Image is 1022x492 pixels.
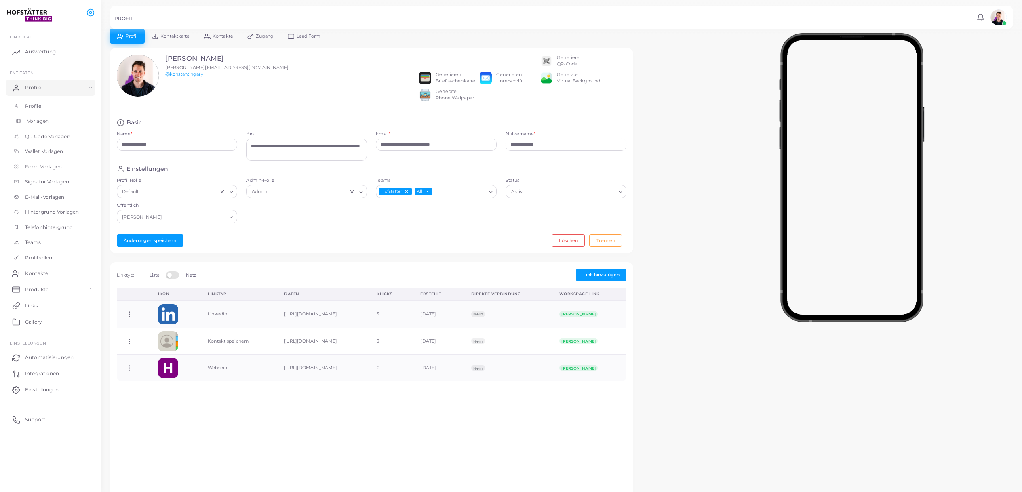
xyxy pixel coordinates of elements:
a: Integrationen [6,366,95,382]
button: Löschen [552,234,585,246]
span: Einstellungen [25,386,59,393]
td: [URL][DOMAIN_NAME] [275,301,368,328]
span: [PERSON_NAME] [559,365,598,371]
div: Generieren QR-Code [557,55,582,67]
label: Status [506,177,626,184]
span: [PERSON_NAME] [121,213,163,221]
div: Erstellt [420,291,453,297]
input: Search for option [433,187,486,196]
th: Action [117,288,150,301]
span: [PERSON_NAME][EMAIL_ADDRESS][DOMAIN_NAME] [165,65,289,70]
span: Link hinzufügen [583,272,620,278]
button: Deselect Hofstätter [404,189,409,194]
label: Nutzername [506,131,535,137]
span: Support [25,416,45,423]
span: Default [121,188,140,196]
span: Teams [25,239,41,246]
div: Linktyp [208,291,266,297]
span: Produkte [25,286,48,293]
span: Aktiv [510,188,524,196]
div: Generate Phone Wallpaper [436,88,474,101]
span: EINBLICKE [10,34,32,39]
a: Form Vorlagen [6,159,95,175]
img: 522fc3d1c3555ff804a1a379a540d0107ed87845162a92721bf5e2ebbcc3ae6c.png [419,89,431,101]
span: ENTITÄTEN [10,70,34,75]
span: E-Mail-Vorlagen [25,193,65,201]
span: Form Vorlagen [25,163,62,170]
label: Email [376,131,390,137]
a: Auswertung [6,44,95,60]
input: Search for option [525,187,615,196]
span: Kontakte [213,34,233,38]
button: Clear Selected [219,188,225,195]
span: Profil [126,34,138,38]
h4: Basic [126,119,142,126]
input: Search for option [164,212,226,221]
div: Search for option [506,185,626,198]
a: Vorlagen [6,114,95,129]
span: Wallet Vorlagen [25,148,63,155]
td: [DATE] [411,355,462,381]
img: linkedin.png [158,304,178,324]
span: Integrationen [25,370,59,377]
span: Links [25,302,38,309]
img: contactcard.png [158,331,178,351]
img: avatar [990,9,1007,25]
input: Search for option [141,187,218,196]
span: Vorlagen [27,118,49,125]
span: Hintergrund Vorlagen [25,208,79,216]
div: Search for option [117,185,238,198]
span: Kontakte [25,270,48,277]
input: Search for option [269,187,347,196]
a: Wallet Vorlagen [6,144,95,159]
button: Link hinzufügen [576,269,626,281]
a: Support [6,412,95,428]
span: Gallery [25,318,42,326]
a: Automatisierungen [6,349,95,366]
span: Hofstätter [379,188,412,196]
div: Search for option [117,210,238,223]
a: avatar [988,9,1009,25]
a: Telefonhintergrund [6,220,95,235]
td: [URL][DOMAIN_NAME] [275,355,368,381]
label: Profil Rolle [117,177,238,184]
td: LinkedIn [199,301,275,328]
span: Admin [251,188,268,196]
h3: [PERSON_NAME] [165,55,289,63]
label: Name [117,131,133,137]
button: Deselect All [424,189,430,194]
a: Links [6,297,95,313]
span: Nein [471,365,485,371]
button: Änderungen speichern [117,234,183,246]
span: Signatur Vorlagen [25,178,69,185]
a: E-Mail-Vorlagen [6,189,95,205]
h4: Einstellungen [126,165,168,173]
div: Generate Virtual Background [557,71,600,84]
img: qr2.png [540,55,552,67]
img: logo [7,8,52,23]
td: [DATE] [411,328,462,355]
span: Linktyp: [117,272,134,278]
td: Webseite [199,355,275,381]
a: Profile [6,99,95,114]
td: [URL][DOMAIN_NAME] [275,328,368,355]
div: Klicks [377,291,402,297]
span: Lead Form [297,34,321,38]
span: Profilrollen [25,254,52,261]
a: Teams [6,235,95,250]
span: Profile [25,103,41,110]
label: Bio [246,131,367,137]
span: All [415,188,432,196]
span: Automatisierungen [25,354,74,361]
a: Profile [6,80,95,96]
div: Direkte Verbindung [471,291,542,297]
td: 3 [368,328,411,355]
span: Einstellungen [10,341,46,345]
td: [DATE] [411,301,462,328]
span: Kontaktkarte [160,34,190,38]
div: Ikon [158,291,190,297]
td: 3 [368,301,411,328]
label: Netz [186,272,196,279]
span: Telefonhintergrund [25,224,73,231]
div: Search for option [376,185,497,198]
